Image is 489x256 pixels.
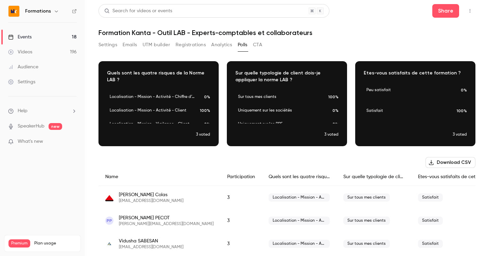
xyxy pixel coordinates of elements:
div: Events [8,34,32,40]
span: Sur tous mes clients [343,217,390,225]
h6: Formations [25,8,51,15]
span: Premium [8,239,30,248]
span: Sur tous mes clients [343,193,390,202]
div: Search for videos or events [104,7,172,15]
span: [PERSON_NAME][EMAIL_ADDRESS][DOMAIN_NAME] [119,221,214,227]
span: [PERSON_NAME] PECOT [119,215,214,221]
span: Help [18,107,28,115]
button: Registrations [176,39,206,50]
div: vidusha@auditandco.com [98,232,486,255]
span: [EMAIL_ADDRESS][DOMAIN_NAME] [119,244,183,250]
span: Vidusha SABESAN [119,238,183,244]
div: perrine@nymphea-expertise.fr [98,209,486,232]
span: [EMAIL_ADDRESS][DOMAIN_NAME] [119,198,183,204]
div: 3 [220,186,262,209]
h1: Formation Kanta - Outil LAB - Experts-comptables et collaborateurs [98,29,475,37]
div: Audience [8,64,38,70]
span: Plan usage [34,241,76,246]
button: Polls [238,39,248,50]
div: Name [98,168,220,186]
div: 3 [220,209,262,232]
span: Satisfait [418,193,443,202]
button: Download CSV [425,157,475,168]
div: Etes-vous satisfaits de cette formation ? [411,168,486,186]
div: Settings [8,79,35,85]
img: Formations [8,6,19,17]
img: ficadex.com [105,193,113,202]
span: Satisfait [418,217,443,225]
div: Sur quelle typologie de client dois-je appliquer la norme LAB ? [337,168,411,186]
button: Analytics [211,39,232,50]
img: auditandco.com [105,240,113,248]
button: Settings [98,39,117,50]
button: CTA [253,39,262,50]
span: Sur tous mes clients [343,240,390,248]
div: Videos [8,49,32,55]
div: Quels sont les quatre risques de la Norme LAB ? [262,168,337,186]
span: [PERSON_NAME] Colas [119,191,183,198]
div: 3 [220,232,262,255]
li: help-dropdown-opener [8,107,77,115]
button: Emails [123,39,137,50]
iframe: Noticeable Trigger [69,139,77,145]
span: Localisation - Mission - Activité - Client [269,240,330,248]
span: PP [107,218,112,224]
span: Localisation - Mission - Activité - Client [269,193,330,202]
span: Localisation - Mission - Activité - Client [269,217,330,225]
div: colas@ficadex.com [98,186,486,209]
button: UTM builder [143,39,170,50]
span: Satisfait [418,240,443,248]
a: SpeakerHub [18,123,44,130]
div: Participation [220,168,262,186]
span: What's new [18,138,43,145]
span: new [49,123,62,130]
button: Share [432,4,459,18]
